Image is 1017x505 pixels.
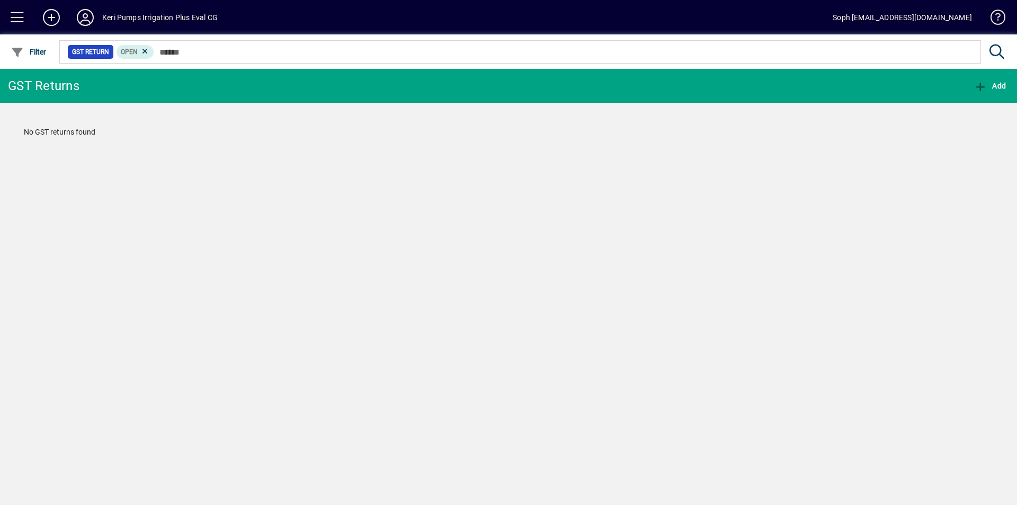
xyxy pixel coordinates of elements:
[833,9,972,26] div: Soph [EMAIL_ADDRESS][DOMAIN_NAME]
[13,116,1004,148] div: No GST returns found
[8,77,79,94] div: GST Returns
[11,48,47,56] span: Filter
[121,48,138,56] span: Open
[983,2,1004,37] a: Knowledge Base
[72,47,109,57] span: GST Return
[974,82,1006,90] span: Add
[8,42,49,61] button: Filter
[971,76,1009,95] button: Add
[34,8,68,27] button: Add
[68,8,102,27] button: Profile
[117,45,154,59] mat-chip: Status: Open
[102,9,218,26] div: Keri Pumps Irrigation Plus Eval CG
